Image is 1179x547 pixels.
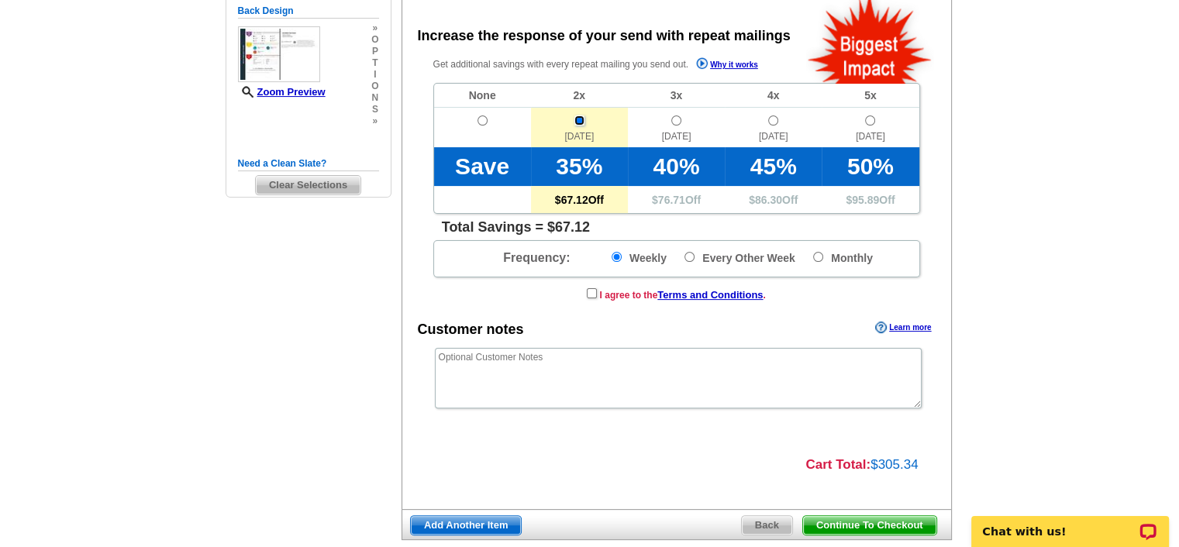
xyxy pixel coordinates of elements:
[371,57,378,69] span: t
[433,56,791,74] p: Get additional savings with every repeat mailing you send out.
[813,252,823,262] input: Monthly
[371,46,378,57] span: p
[628,186,725,213] td: $ Off
[434,147,531,186] td: Save
[822,84,919,108] td: 5x
[442,220,590,234] span: Total Savings = $67.12
[503,251,570,264] span: Frequency:
[600,290,766,301] strong: I agree to the .
[822,186,919,213] td: $ Off
[803,516,936,535] span: Continue To Checkout
[822,147,919,186] td: 50%
[371,81,378,92] span: o
[725,84,822,108] td: 4x
[658,194,685,206] span: 76.71
[755,194,782,206] span: 86.30
[628,147,725,186] td: 40%
[238,4,379,19] h5: Back Design
[561,194,588,206] span: 67.12
[371,22,378,34] span: »
[238,26,320,82] img: small-thumb.jpg
[725,147,822,186] td: 45%
[725,129,822,147] span: [DATE]
[238,86,326,98] a: Zoom Preview
[410,515,522,535] a: Add Another Item
[531,84,628,108] td: 2x
[657,289,763,301] a: Terms and Conditions
[371,34,378,46] span: o
[628,129,725,147] span: [DATE]
[531,147,628,186] td: 35%
[696,57,758,74] a: Why it works
[852,194,879,206] span: 95.89
[371,69,378,81] span: i
[628,84,725,108] td: 3x
[725,186,822,213] td: $ Off
[612,249,667,265] label: Weekly
[371,92,378,104] span: n
[531,129,628,147] span: [DATE]
[813,249,873,265] label: Monthly
[531,186,628,213] td: $ Off
[684,249,795,265] label: Every Other Week
[418,26,791,46] div: Increase the response of your send with repeat mailings
[371,115,378,127] span: »
[238,157,379,171] h5: Need a Clean Slate?
[822,129,919,147] span: [DATE]
[418,320,524,340] div: Customer notes
[371,104,378,115] span: s
[684,252,695,262] input: Every Other Week
[256,176,360,194] span: Clear Selections
[961,498,1179,547] iframe: LiveChat chat widget
[870,457,918,472] span: $305.34
[742,516,792,535] span: Back
[434,84,531,108] td: None
[875,322,931,334] a: Learn more
[411,516,522,535] span: Add Another Item
[741,515,793,535] a: Back
[805,457,870,472] strong: Cart Total:
[612,252,622,262] input: Weekly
